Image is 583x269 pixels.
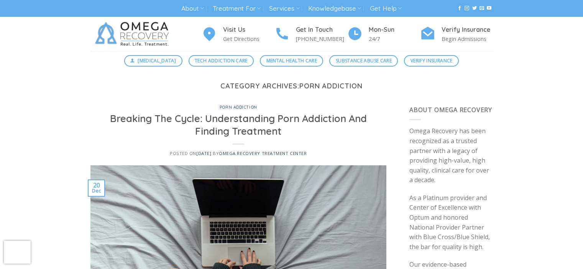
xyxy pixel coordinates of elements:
[213,150,307,156] span: by
[442,34,493,43] p: Begin Admissions
[329,55,398,67] a: Substance Abuse Care
[409,106,492,114] span: About Omega Recovery
[487,6,491,11] a: Follow on YouTube
[296,34,347,43] p: [PHONE_NUMBER]
[196,150,211,156] a: [DATE]
[213,2,261,16] a: Treatment For
[369,25,420,35] h4: Mon-Sun
[369,34,420,43] p: 24/7
[409,126,493,185] p: Omega Recovery has been recognized as a trusted partner with a legacy of providing high-value, hi...
[170,150,211,156] span: Posted on
[411,57,453,64] span: Verify Insurance
[274,25,347,44] a: Get In Touch [PHONE_NUMBER]
[465,6,469,11] a: Follow on Instagram
[90,82,493,90] h1: Category Archives:
[472,6,477,11] a: Follow on Twitter
[124,55,182,67] a: [MEDICAL_DATA]
[299,82,363,90] span: Porn Addiction
[296,25,347,35] h4: Get In Touch
[457,6,462,11] a: Follow on Facebook
[442,25,493,35] h4: Verify Insurance
[260,55,323,67] a: Mental Health Care
[223,25,274,35] h4: Visit Us
[336,57,392,64] span: Substance Abuse Care
[110,112,367,137] a: Breaking The Cycle: Understanding Porn Addiction And Finding Treatment
[219,150,307,156] a: Omega Recovery Treatment Center
[420,25,493,44] a: Verify Insurance Begin Admissions
[223,34,274,43] p: Get Directions
[181,2,204,16] a: About
[202,25,274,44] a: Visit Us Get Directions
[370,2,402,16] a: Get Help
[195,57,248,64] span: Tech Addiction Care
[90,17,177,51] img: Omega Recovery
[269,2,299,16] a: Services
[480,6,484,11] a: Send us an email
[220,104,257,110] a: Porn Addiction
[138,57,176,64] span: [MEDICAL_DATA]
[189,55,254,67] a: Tech Addiction Care
[404,55,459,67] a: Verify Insurance
[4,241,31,264] iframe: reCAPTCHA
[409,193,493,252] p: As a Platinum provider and Center of Excellence with Optum and honored National Provider Partner ...
[266,57,317,64] span: Mental Health Care
[308,2,361,16] a: Knowledgebase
